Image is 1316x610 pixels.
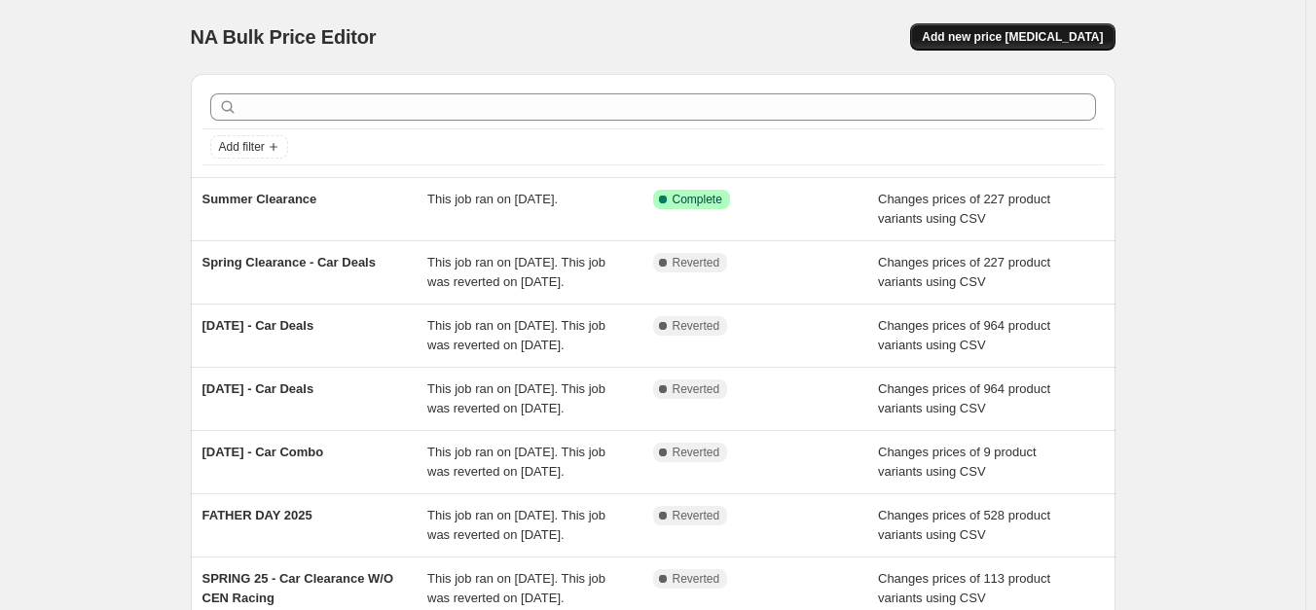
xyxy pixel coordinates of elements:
span: Complete [673,192,722,207]
span: Changes prices of 964 product variants using CSV [878,381,1050,415]
span: NA Bulk Price Editor [191,26,377,48]
span: Add new price [MEDICAL_DATA] [922,29,1103,45]
span: Reverted [673,255,720,270]
span: Reverted [673,381,720,397]
span: Reverted [673,445,720,460]
span: SPRING 25 - Car Clearance W/O CEN Racing [202,571,394,605]
span: This job ran on [DATE]. This job was reverted on [DATE]. [427,571,605,605]
span: Spring Clearance - Car Deals [202,255,376,269]
span: This job ran on [DATE]. This job was reverted on [DATE]. [427,381,605,415]
span: Reverted [673,508,720,523]
span: This job ran on [DATE]. This job was reverted on [DATE]. [427,445,605,479]
span: Changes prices of 227 product variants using CSV [878,255,1050,289]
span: [DATE] - Car Deals [202,318,314,333]
button: Add new price [MEDICAL_DATA] [910,23,1115,51]
span: FATHER DAY 2025 [202,508,312,522]
span: Add filter [219,139,265,155]
span: This job ran on [DATE]. This job was reverted on [DATE]. [427,255,605,289]
span: Changes prices of 528 product variants using CSV [878,508,1050,542]
span: Changes prices of 113 product variants using CSV [878,571,1050,605]
span: This job ran on [DATE]. [427,192,558,206]
span: Reverted [673,571,720,587]
span: Changes prices of 964 product variants using CSV [878,318,1050,352]
span: [DATE] - Car Deals [202,381,314,396]
span: Summer Clearance [202,192,317,206]
span: [DATE] - Car Combo [202,445,324,459]
span: Changes prices of 9 product variants using CSV [878,445,1037,479]
span: This job ran on [DATE]. This job was reverted on [DATE]. [427,508,605,542]
span: This job ran on [DATE]. This job was reverted on [DATE]. [427,318,605,352]
span: Changes prices of 227 product variants using CSV [878,192,1050,226]
button: Add filter [210,135,288,159]
span: Reverted [673,318,720,334]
